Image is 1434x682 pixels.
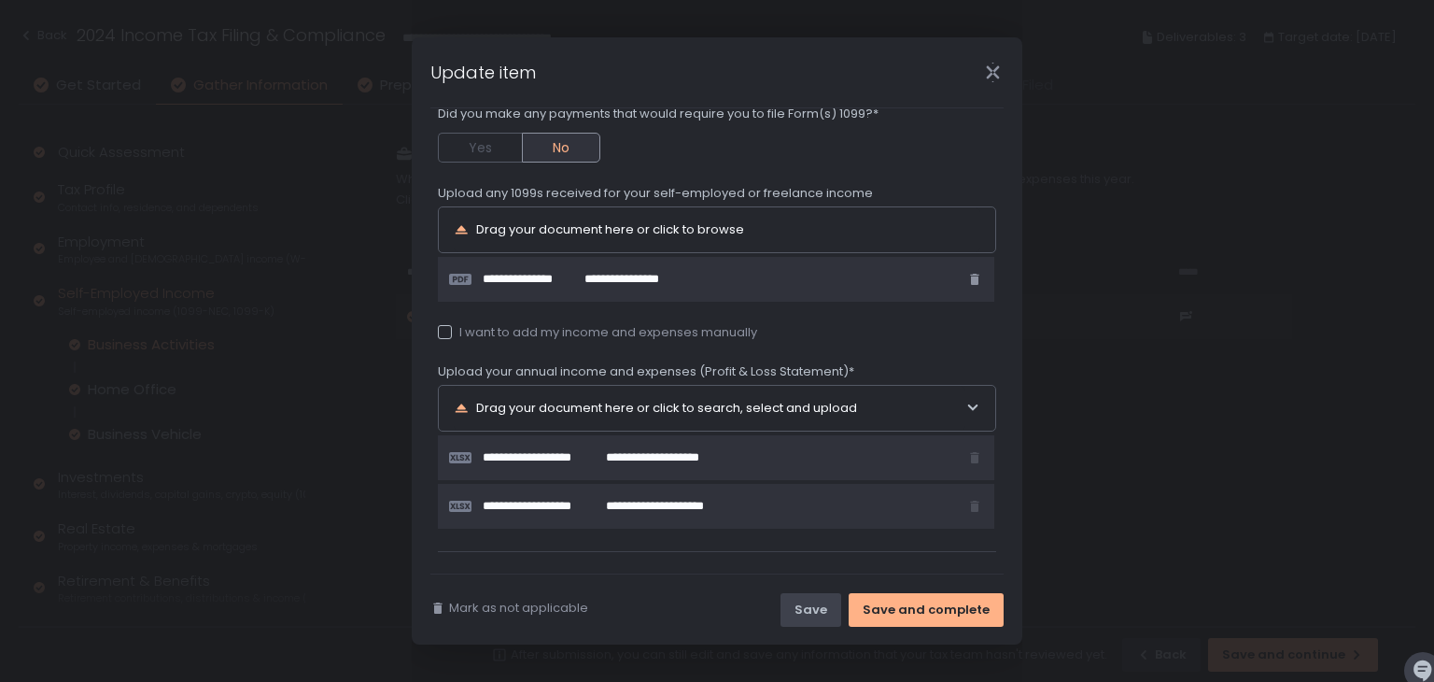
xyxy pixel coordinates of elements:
span: Upload your annual income and expenses (Profit & Loss Statement)* [438,363,854,380]
button: Save and complete [849,593,1004,627]
div: Drag your document here or click to browse [476,223,744,235]
div: Save [794,602,827,618]
button: Mark as not applicable [430,600,588,617]
button: Save [780,593,841,627]
h1: Update item [430,60,536,85]
span: Upload any 1099s received for your self-employed or freelance income [438,185,873,202]
span: Did you make any payments that would require you to file Form(s) 1099?* [438,106,879,122]
div: Save and complete [863,602,990,618]
button: Yes [438,133,522,163]
span: Mark as not applicable [449,600,588,617]
button: No [522,133,600,163]
div: Close [963,62,1022,83]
